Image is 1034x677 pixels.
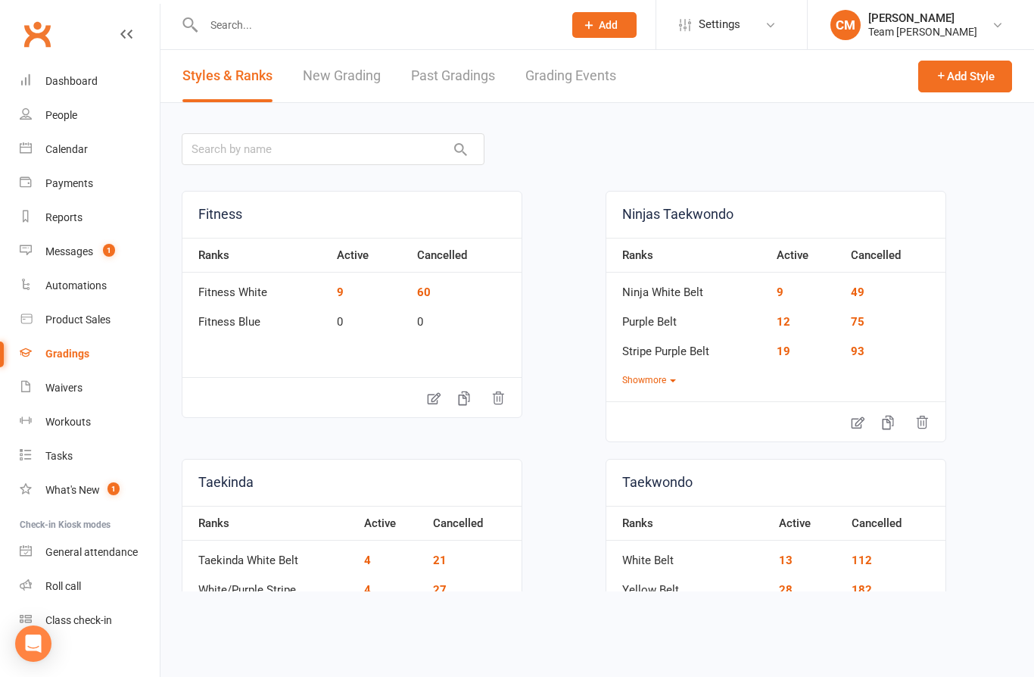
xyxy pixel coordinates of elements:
button: Add Style [918,61,1012,92]
span: Add [599,19,618,31]
a: Workouts [20,405,160,439]
th: Ranks [182,506,357,541]
a: 13 [779,554,793,567]
div: Payments [45,177,93,189]
a: Roll call [20,569,160,604]
a: General attendance kiosk mode [20,535,160,569]
div: Gradings [45,348,89,360]
div: Calendar [45,143,88,155]
a: 112 [852,554,872,567]
button: Showmore [622,373,676,388]
a: Styles & Ranks [182,50,273,102]
a: 28 [779,583,793,597]
button: Add [572,12,637,38]
a: Tasks [20,439,160,473]
div: People [45,109,77,121]
div: Tasks [45,450,73,462]
a: 60 [417,285,431,299]
th: Cancelled [844,506,945,541]
div: Team [PERSON_NAME] [868,25,977,39]
div: Product Sales [45,314,111,326]
span: 1 [107,482,120,495]
a: Clubworx [18,15,56,53]
a: People [20,98,160,133]
a: Calendar [20,133,160,167]
a: Grading Events [525,50,616,102]
th: Active [769,238,842,273]
a: 12 [777,315,790,329]
th: Active [357,506,425,541]
th: Cancelled [410,238,522,273]
td: Ninja White Belt [606,273,769,302]
div: Class check-in [45,614,112,626]
a: Automations [20,269,160,303]
div: General attendance [45,546,138,558]
a: Product Sales [20,303,160,337]
a: 9 [777,285,783,299]
div: Roll call [45,580,81,592]
td: Yellow Belt [606,570,771,600]
th: Ranks [606,238,769,273]
td: Fitness Blue [182,302,329,332]
input: Search... [199,14,553,36]
a: Past Gradings [411,50,495,102]
a: 75 [851,315,864,329]
a: Reports [20,201,160,235]
a: Ninjas Taekwondo [606,192,945,238]
a: Fitness [182,192,522,238]
a: New Grading [303,50,381,102]
td: White Belt [606,541,771,570]
a: 182 [852,583,872,597]
span: 1 [103,244,115,257]
div: CM [830,10,861,40]
div: Open Intercom Messenger [15,626,51,662]
a: 4 [364,583,371,597]
a: Taekinda [182,460,522,506]
a: 19 [777,345,790,358]
a: Messages 1 [20,235,160,269]
th: Active [771,506,844,541]
a: 49 [851,285,864,299]
a: 21 [433,554,447,567]
a: 93 [851,345,864,358]
th: Ranks [182,238,329,273]
input: Search by name [182,133,484,165]
div: [PERSON_NAME] [868,11,977,25]
th: Cancelled [425,506,522,541]
td: Stripe Purple Belt [606,332,769,361]
div: Workouts [45,416,91,428]
th: Cancelled [843,238,945,273]
span: Settings [699,8,740,42]
th: Active [329,238,410,273]
div: Automations [45,279,107,292]
th: Ranks [606,506,771,541]
td: 0 [410,302,522,332]
div: What's New [45,484,100,496]
div: Reports [45,211,83,223]
td: Taekinda White Belt [182,541,357,570]
a: Dashboard [20,64,160,98]
td: Purple Belt [606,302,769,332]
td: 0 [329,302,410,332]
a: 27 [433,583,447,597]
a: Gradings [20,337,160,371]
div: Messages [45,245,93,257]
div: Waivers [45,382,83,394]
a: Class kiosk mode [20,604,160,638]
a: Taekwondo [606,460,945,506]
a: Payments [20,167,160,201]
td: White/Purple Stripe [182,570,357,600]
td: Fitness White [182,273,329,302]
a: 9 [337,285,344,299]
a: What's New1 [20,473,160,507]
a: 4 [364,554,371,567]
a: Waivers [20,371,160,405]
div: Dashboard [45,75,98,87]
